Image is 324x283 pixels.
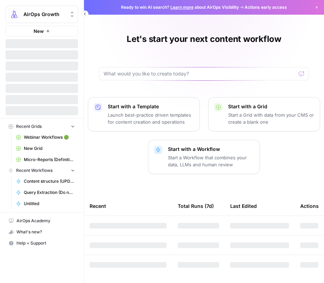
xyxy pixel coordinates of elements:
a: Micro-Reports (Definitions) [13,154,78,165]
span: Untitled [24,201,75,207]
div: Actions [300,196,319,216]
span: Recent Grids [16,123,42,130]
span: Ready to win AI search? about AirOps Visibility [121,4,239,10]
button: What's new? [6,226,78,238]
h1: Let's start your next content workflow [127,34,281,45]
span: Query Extraction (Do not alter) v3 [24,189,75,196]
a: Untitled [13,198,78,209]
span: New Grid [24,145,75,152]
p: Launch best-practice driven templates for content creation and operations [108,111,194,125]
span: Webinar Workflows 🟢 [24,134,75,140]
p: Start with a Grid [228,103,314,110]
a: AirOps Academy [6,215,78,226]
button: Workspace: AirOps Growth [6,6,78,23]
button: New [6,26,78,36]
a: New Grid [13,143,78,154]
div: Recent [90,196,167,216]
div: Last Edited [230,196,257,216]
span: AirOps Academy [16,218,75,224]
button: Help + Support [6,238,78,249]
a: Content structure (UPDATES EXISTING RECORD - Do not alter) [13,176,78,187]
p: Start with a Workflow [168,146,254,153]
button: Recent Grids [6,121,78,132]
span: New [34,28,44,35]
span: Actions early access [245,4,287,10]
a: Webinar Workflows 🟢 [13,132,78,143]
p: Start a Grid with data from your CMS or create a blank one [228,111,314,125]
span: Micro-Reports (Definitions) [24,157,75,163]
button: Start with a GridStart a Grid with data from your CMS or create a blank one [208,97,320,131]
span: Content structure (UPDATES EXISTING RECORD - Do not alter) [24,178,75,184]
a: Learn more [170,5,193,10]
button: Recent Workflows [6,165,78,176]
div: What's new? [6,227,78,237]
p: Start with a Template [108,103,194,110]
a: Query Extraction (Do not alter) v3 [13,187,78,198]
button: Start with a TemplateLaunch best-practice driven templates for content creation and operations [88,97,200,131]
img: AirOps Growth Logo [8,8,21,21]
span: Help + Support [16,240,75,246]
button: Start with a WorkflowStart a Workflow that combines your data, LLMs and human review [148,140,260,174]
span: AirOps Growth [23,11,66,18]
input: What would you like to create today? [104,70,296,77]
div: Total Runs (7d) [178,196,214,216]
p: Start a Workflow that combines your data, LLMs and human review [168,154,254,168]
span: Recent Workflows [16,167,52,174]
